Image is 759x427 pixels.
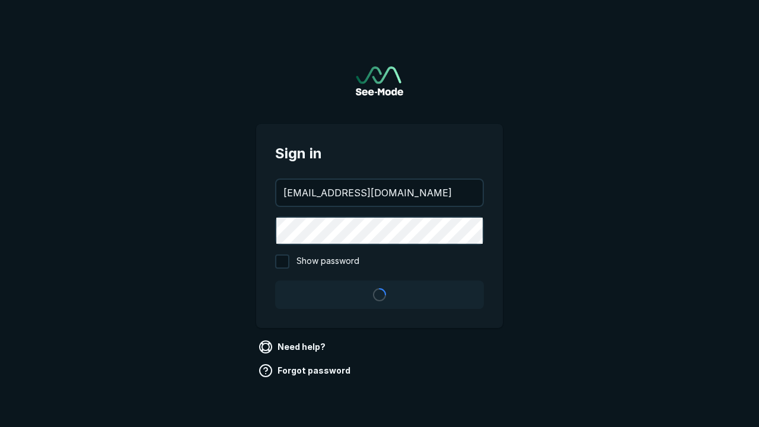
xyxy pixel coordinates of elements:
a: Forgot password [256,361,355,380]
span: Show password [296,254,359,269]
img: See-Mode Logo [356,66,403,95]
a: Need help? [256,337,330,356]
a: Go to sign in [356,66,403,95]
input: your@email.com [276,180,483,206]
span: Sign in [275,143,484,164]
